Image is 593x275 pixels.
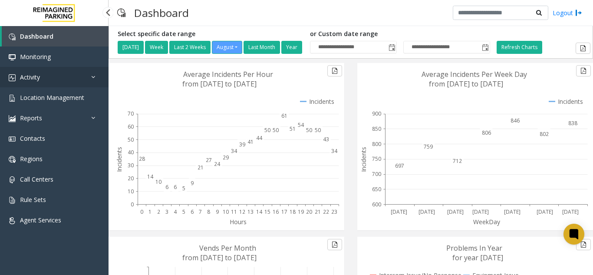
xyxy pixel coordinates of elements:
[128,188,134,195] text: 10
[131,201,134,208] text: 0
[20,32,53,40] span: Dashboard
[230,218,247,226] text: Hours
[372,186,381,193] text: 650
[183,70,273,79] text: Average Incidents Per Hour
[315,208,321,215] text: 21
[214,160,221,168] text: 24
[391,208,407,215] text: [DATE]
[446,243,502,253] text: Problems In Year
[247,208,254,215] text: 13
[576,239,591,250] button: Export to pdf
[128,149,134,156] text: 40
[537,208,553,215] text: [DATE]
[323,208,329,215] text: 22
[231,208,237,215] text: 11
[473,218,501,226] text: WeekDay
[264,126,270,134] text: 50
[395,162,404,169] text: 697
[306,208,312,215] text: 20
[372,140,381,148] text: 800
[310,30,490,38] h5: or Custom date range
[145,41,168,54] button: Week
[9,176,16,183] img: 'icon'
[165,208,168,215] text: 3
[264,208,270,215] text: 15
[273,126,279,134] text: 50
[323,136,329,143] text: 43
[290,125,296,133] text: 51
[9,95,16,102] img: 'icon'
[429,79,503,89] text: from [DATE] to [DATE]
[576,65,591,76] button: Export to pdf
[387,41,396,53] span: Toggle popup
[562,208,579,215] text: [DATE]
[447,208,464,215] text: [DATE]
[306,126,312,134] text: 50
[281,208,287,215] text: 17
[256,134,263,142] text: 44
[191,208,194,215] text: 6
[118,30,303,38] h5: Select specific date range
[553,8,582,17] a: Logout
[207,208,210,215] text: 8
[182,79,257,89] text: from [DATE] to [DATE]
[20,114,42,122] span: Reports
[212,41,242,54] button: August
[298,208,304,215] text: 19
[128,162,134,169] text: 30
[216,208,219,215] text: 9
[140,208,143,215] text: 0
[118,41,144,54] button: [DATE]
[359,147,368,172] text: Incidents
[315,126,321,134] text: 50
[9,74,16,81] img: 'icon'
[20,93,84,102] span: Location Management
[452,253,503,262] text: for year [DATE]
[20,216,61,224] span: Agent Services
[157,208,160,215] text: 2
[9,156,16,163] img: 'icon'
[9,33,16,40] img: 'icon'
[199,208,202,215] text: 7
[568,119,577,127] text: 838
[20,73,40,81] span: Activity
[9,115,16,122] img: 'icon'
[128,110,134,117] text: 70
[165,183,168,191] text: 6
[9,217,16,224] img: 'icon'
[290,208,296,215] text: 18
[20,53,51,61] span: Monitoring
[418,208,435,215] text: [DATE]
[540,130,549,138] text: 802
[453,157,462,165] text: 712
[298,121,304,129] text: 54
[139,155,145,162] text: 28
[372,110,381,117] text: 900
[576,43,590,54] button: Export to pdf
[174,183,177,191] text: 6
[128,136,134,143] text: 50
[182,185,185,192] text: 5
[115,147,123,172] text: Incidents
[239,141,245,148] text: 39
[424,143,433,150] text: 759
[231,147,237,155] text: 34
[20,195,46,204] span: Rule Sets
[9,197,16,204] img: 'icon'
[372,125,381,133] text: 850
[198,164,204,171] text: 21
[327,65,342,76] button: Export to pdf
[148,208,152,215] text: 1
[182,208,185,215] text: 5
[472,208,489,215] text: [DATE]
[130,2,193,23] h3: Dashboard
[497,41,542,54] button: Refresh Charts
[575,8,582,17] img: logout
[155,178,161,186] text: 10
[20,175,53,183] span: Call Centers
[9,136,16,142] img: 'icon'
[117,2,125,23] img: pageIcon
[372,170,381,178] text: 700
[327,239,342,250] button: Export to pdf
[223,154,229,161] text: 29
